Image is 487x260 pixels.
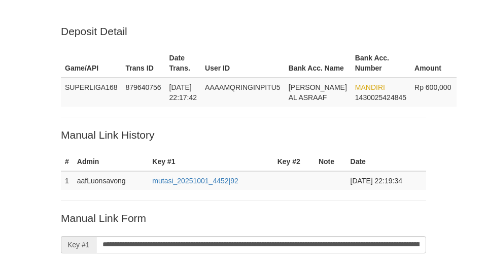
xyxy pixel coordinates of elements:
[122,78,165,107] td: 879640756
[414,83,451,91] span: Rp 600,000
[61,127,426,142] p: Manual Link History
[61,78,122,107] td: SUPERLIGA168
[61,49,122,78] th: Game/API
[122,49,165,78] th: Trans ID
[346,152,426,171] th: Date
[410,49,457,78] th: Amount
[273,152,315,171] th: Key #2
[61,211,426,225] p: Manual Link Form
[148,152,273,171] th: Key #1
[201,49,285,78] th: User ID
[355,93,406,102] span: Copy 1430025424845 to clipboard
[61,236,96,253] span: Key #1
[73,171,149,190] td: aafLuonsavong
[169,83,197,102] span: [DATE] 22:17:42
[285,49,351,78] th: Bank Acc. Name
[61,24,426,39] p: Deposit Detail
[289,83,347,102] span: [PERSON_NAME] AL ASRAAF
[61,152,73,171] th: #
[315,152,346,171] th: Note
[73,152,149,171] th: Admin
[355,83,385,91] span: MANDIRI
[346,171,426,190] td: [DATE] 22:19:34
[165,49,201,78] th: Date Trans.
[152,177,238,185] a: mutasi_20251001_4452|92
[205,83,281,91] span: AAAAMQRINGINPITU5
[61,171,73,190] td: 1
[351,49,410,78] th: Bank Acc. Number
